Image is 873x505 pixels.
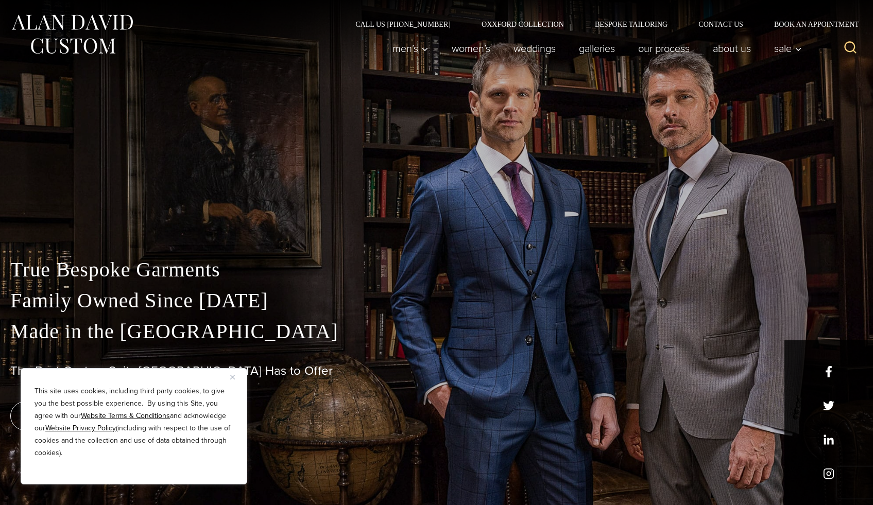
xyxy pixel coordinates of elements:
[759,21,863,28] a: Book an Appointment
[45,423,116,433] a: Website Privacy Policy
[10,254,863,347] p: True Bespoke Garments Family Owned Since [DATE] Made in the [GEOGRAPHIC_DATA]
[774,43,802,54] span: Sale
[10,11,134,57] img: Alan David Custom
[579,21,683,28] a: Bespoke Tailoring
[35,385,233,459] p: This site uses cookies, including third party cookies, to give you the best possible experience. ...
[81,410,170,421] a: Website Terms & Conditions
[440,38,502,59] a: Women’s
[340,21,863,28] nav: Secondary Navigation
[381,38,808,59] nav: Primary Navigation
[230,371,243,383] button: Close
[683,21,759,28] a: Contact Us
[230,375,235,379] img: Close
[10,402,155,430] a: book an appointment
[838,36,863,61] button: View Search Form
[701,38,763,59] a: About Us
[502,38,568,59] a: weddings
[627,38,701,59] a: Our Process
[568,38,627,59] a: Galleries
[466,21,579,28] a: Oxxford Collection
[340,21,466,28] a: Call Us [PHONE_NUMBER]
[10,363,863,378] h1: The Best Custom Suits [GEOGRAPHIC_DATA] Has to Offer
[392,43,429,54] span: Men’s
